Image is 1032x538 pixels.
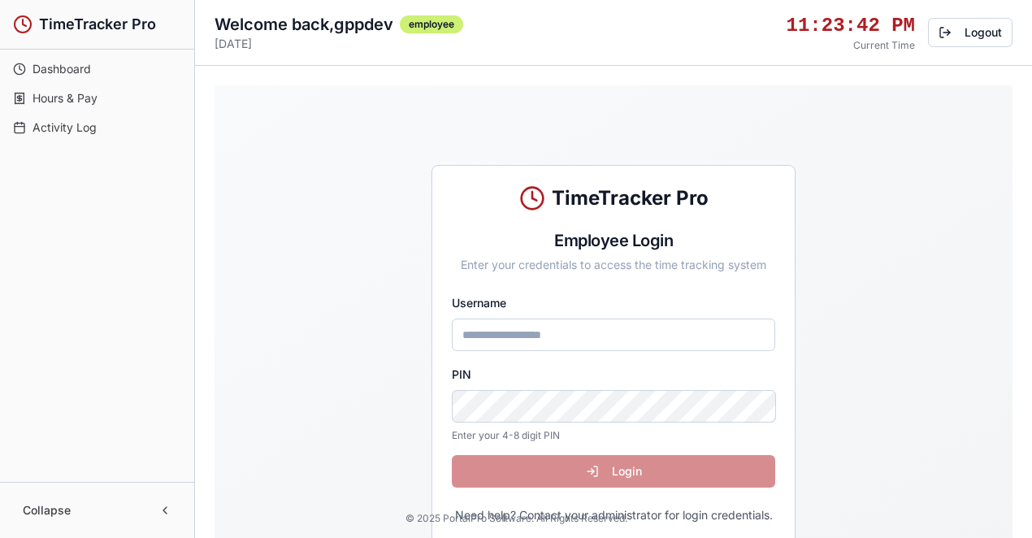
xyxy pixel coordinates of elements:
[23,502,71,518] span: Collapse
[7,85,188,111] a: Hours & Pay
[33,61,91,77] span: Dashboard
[215,13,393,36] h2: Welcome back, gppdev
[452,296,506,310] label: Username
[787,13,915,39] div: 11:23:42 PM
[215,36,463,52] p: [DATE]
[13,496,181,525] button: Collapse
[452,367,471,381] label: PIN
[452,507,775,523] p: Need help? Contact your administrator for login credentials.
[452,257,775,273] div: Enter your credentials to access the time tracking system
[33,90,98,106] span: Hours & Pay
[7,115,188,141] a: Activity Log
[39,13,156,36] h1: TimeTracker Pro
[787,39,915,52] p: Current Time
[452,429,775,442] p: Enter your 4-8 digit PIN
[33,119,97,136] span: Activity Log
[928,18,1012,47] button: Logout
[552,185,709,211] h1: TimeTracker Pro
[7,56,188,82] a: Dashboard
[13,512,1019,525] p: © 2025 PortalPro Software. All Rights Reserved.
[400,15,463,33] div: employee
[452,229,775,252] div: Employee Login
